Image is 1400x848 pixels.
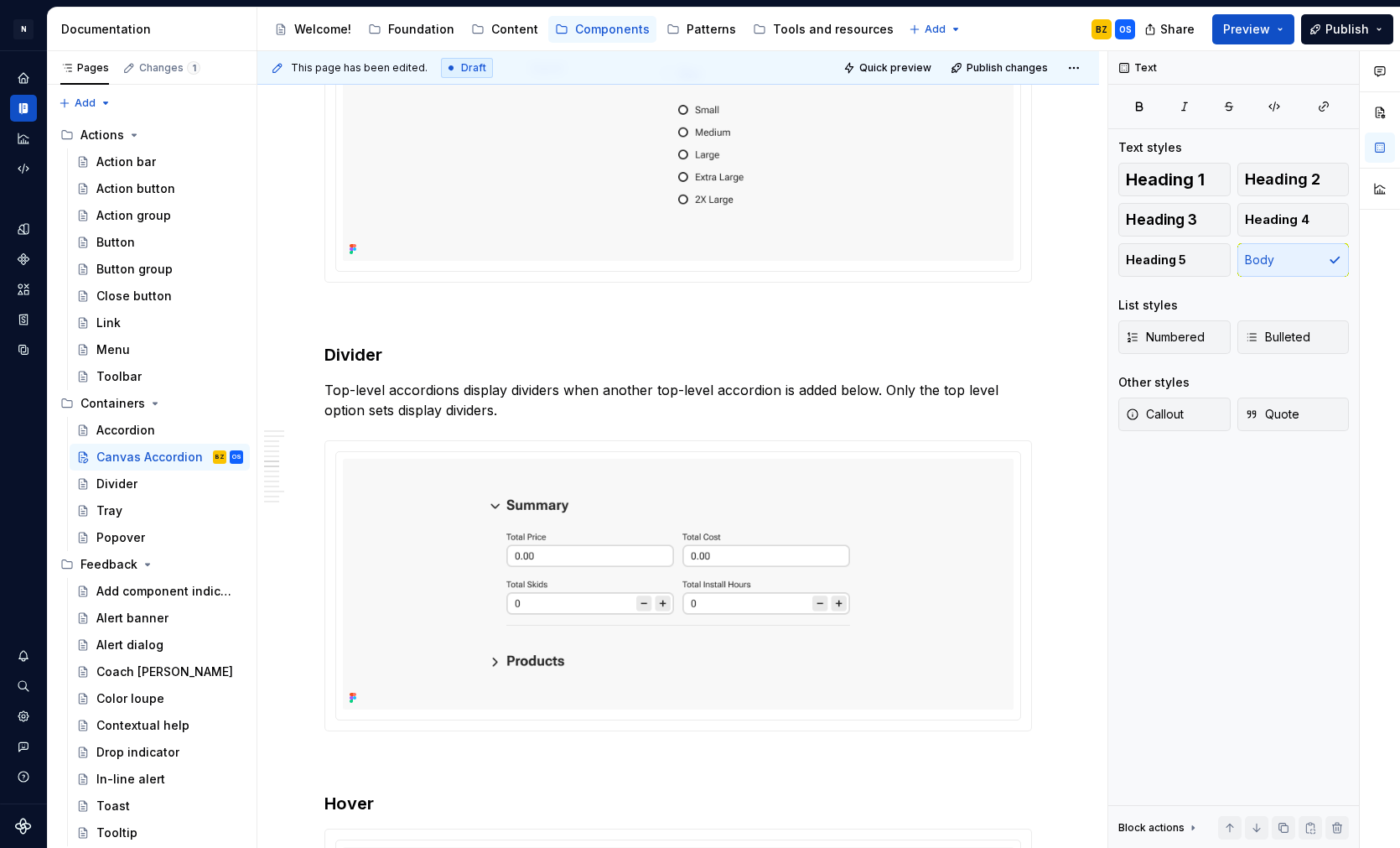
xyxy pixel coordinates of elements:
[267,16,358,43] a: Welcome!
[1245,329,1310,346] span: Bulleted
[10,673,37,700] button: Search ⌘K
[80,127,124,143] div: Actions
[54,122,250,148] div: Actions
[461,61,486,75] span: Draft
[1118,821,1185,835] div: Block actions
[96,422,155,439] div: Accordion
[70,793,250,819] a: Toast
[491,21,538,38] div: Content
[10,65,37,91] a: Home
[60,61,109,75] div: Pages
[96,583,235,600] div: Add component indicator
[96,449,203,466] div: Canvas Accordion
[746,16,900,43] a: Tools and resources
[10,643,37,669] button: Notifications
[10,276,37,303] a: Assets
[70,148,250,175] a: Action bar
[1118,243,1231,277] button: Heading 5
[139,61,200,75] div: Changes
[1118,320,1231,354] button: Numbered
[773,21,894,38] div: Tools and resources
[687,21,736,38] div: Patterns
[70,417,250,444] a: Accordion
[464,16,545,43] a: Content
[1126,171,1205,188] span: Heading 1
[1096,23,1107,36] div: BZ
[1245,171,1320,188] span: Heading 2
[70,175,250,202] a: Action button
[925,23,946,36] span: Add
[10,95,37,122] a: Documentation
[1118,297,1178,314] div: List styles
[967,61,1048,75] span: Publish changes
[70,819,250,846] a: Tooltip
[1223,21,1270,38] span: Preview
[1119,23,1132,36] div: OS
[10,155,37,182] a: Code automation
[10,125,37,152] div: Analytics
[10,306,37,333] div: Storybook stories
[70,363,250,390] a: Toolbar
[54,551,250,578] div: Feedback
[10,336,37,363] div: Data sources
[1118,139,1182,156] div: Text styles
[96,153,156,170] div: Action bar
[96,261,173,278] div: Button group
[96,502,122,519] div: Tray
[1237,398,1350,431] button: Quote
[324,380,1032,420] p: Top-level accordions display dividers when another top-level accordion is added below. Only the t...
[70,256,250,283] a: Button group
[96,771,165,788] div: In-line alert
[3,11,44,47] button: N
[80,395,145,412] div: Containers
[1237,163,1350,196] button: Heading 2
[10,703,37,730] a: Settings
[187,61,200,75] span: 1
[1136,14,1206,44] button: Share
[1325,21,1369,38] span: Publish
[96,663,233,680] div: Coach [PERSON_NAME]
[96,529,145,546] div: Popover
[70,336,250,363] a: Menu
[946,56,1055,80] button: Publish changes
[294,21,351,38] div: Welcome!
[1126,252,1186,268] span: Heading 5
[1118,816,1200,840] div: Block actions
[10,246,37,273] a: Components
[388,21,454,38] div: Foundation
[96,315,121,331] div: Link
[70,605,250,632] a: Alert banner
[361,16,461,43] a: Foundation
[96,717,189,734] div: Contextual help
[96,341,130,358] div: Menu
[10,216,37,242] a: Design tokens
[548,16,656,43] a: Components
[15,818,32,835] svg: Supernova Logo
[70,471,250,497] a: Divider
[70,283,250,310] a: Close button
[1212,14,1294,44] button: Preview
[70,632,250,658] a: Alert dialog
[575,21,650,38] div: Components
[838,56,939,80] button: Quick preview
[1118,374,1190,391] div: Other styles
[1126,211,1197,228] span: Heading 3
[96,637,163,653] div: Alert dialog
[1118,163,1231,196] button: Heading 1
[80,556,137,573] div: Feedback
[10,733,37,760] button: Contact support
[70,497,250,524] a: Tray
[1237,320,1350,354] button: Bulleted
[324,792,1032,815] h3: Hover
[1301,14,1393,44] button: Publish
[96,610,169,627] div: Alert banner
[1160,21,1195,38] span: Share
